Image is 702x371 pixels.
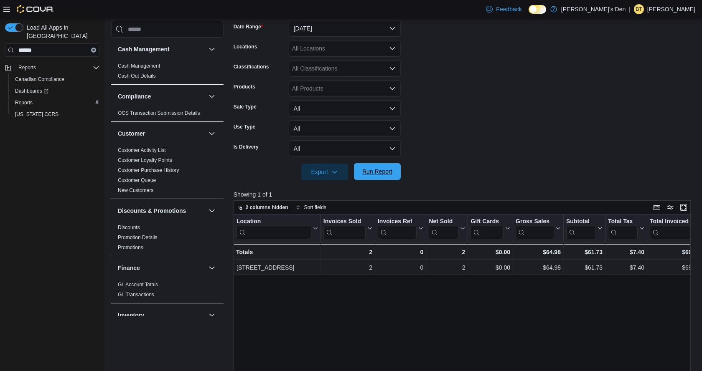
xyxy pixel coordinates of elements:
div: Brittany Thomas [634,4,644,14]
a: Discounts [118,225,140,230]
div: $61.73 [566,247,603,257]
div: Totals [236,247,318,257]
div: Net Sold [429,218,458,239]
div: Total Tax [608,218,638,239]
button: Reports [8,97,103,109]
div: Customer [111,145,224,199]
button: Inventory [118,311,205,319]
span: Feedback [496,5,521,13]
button: Keyboard shortcuts [652,202,662,212]
button: Inventory [207,310,217,320]
div: 0 [378,263,423,273]
a: Customer Loyalty Points [118,157,172,163]
button: Customer [207,129,217,139]
span: Dashboards [15,88,48,94]
button: Discounts & Promotions [207,206,217,216]
button: Run Report [354,163,401,180]
a: Promotion Details [118,235,158,240]
button: Open list of options [389,65,396,72]
div: [STREET_ADDRESS] [237,263,318,273]
h3: Cash Management [118,45,170,53]
button: Total Tax [608,218,644,239]
span: Load All Apps in [GEOGRAPHIC_DATA] [23,23,99,40]
label: Products [234,83,255,90]
nav: Complex example [5,58,99,142]
div: Gross Sales [516,218,554,226]
a: [US_STATE] CCRS [12,109,62,119]
button: Total Invoiced [650,218,700,239]
span: Dashboards [12,86,99,96]
a: OCS Transaction Submission Details [118,110,200,116]
button: [DATE] [289,20,401,37]
span: Cash Management [118,63,160,69]
div: Invoices Ref [378,218,417,239]
a: Customer Purchase History [118,167,179,173]
span: Promotion Details [118,234,158,241]
button: Enter fullscreen [679,202,689,212]
div: $69.13 [650,247,700,257]
div: Total Tax [608,218,638,226]
p: | [629,4,631,14]
button: Location [237,218,318,239]
button: 2 columns hidden [234,202,292,212]
button: Reports [2,62,103,73]
p: Showing 1 of 1 [234,190,695,199]
span: Sort fields [304,204,326,211]
span: Customer Activity List [118,147,166,154]
span: Reports [18,64,36,71]
div: Location [237,218,311,226]
button: Invoices Ref [378,218,423,239]
a: New Customers [118,187,153,193]
a: Reports [12,98,36,108]
button: Net Sold [429,218,465,239]
div: 2 [429,263,465,273]
span: Washington CCRS [12,109,99,119]
div: Subtotal [566,218,596,226]
span: Export [306,164,343,180]
a: Canadian Compliance [12,74,68,84]
span: Reports [12,98,99,108]
div: $0.00 [471,247,510,257]
a: Customer Queue [118,177,156,183]
div: Gift Cards [471,218,504,226]
a: Promotions [118,245,143,250]
span: Reports [15,99,33,106]
label: Locations [234,43,257,50]
div: $7.40 [608,247,644,257]
h3: Finance [118,264,140,272]
button: Finance [207,263,217,273]
div: Location [237,218,311,239]
input: Dark Mode [529,5,546,14]
span: Canadian Compliance [12,74,99,84]
button: Reports [15,63,39,73]
div: Compliance [111,108,224,121]
button: Compliance [118,92,205,101]
button: Export [301,164,348,180]
button: Cash Management [207,44,217,54]
span: [US_STATE] CCRS [15,111,58,118]
button: Finance [118,264,205,272]
span: Customer Purchase History [118,167,179,174]
div: 2 [323,247,372,257]
span: Reports [15,63,99,73]
button: Gift Cards [471,218,510,239]
div: Gift Card Sales [471,218,504,239]
button: Discounts & Promotions [118,207,205,215]
p: [PERSON_NAME] [647,4,695,14]
span: Discounts [118,224,140,231]
label: Date Range [234,23,263,30]
div: 2 [323,263,372,273]
button: Open list of options [389,45,396,52]
div: $64.98 [516,263,561,273]
span: Promotions [118,244,143,251]
button: Invoices Sold [323,218,372,239]
span: GL Transactions [118,291,154,298]
div: $64.98 [516,247,561,257]
button: Display options [665,202,675,212]
div: $69.13 [650,263,700,273]
span: Customer Loyalty Points [118,157,172,164]
button: All [289,140,401,157]
a: Dashboards [8,85,103,97]
button: Gross Sales [516,218,561,239]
